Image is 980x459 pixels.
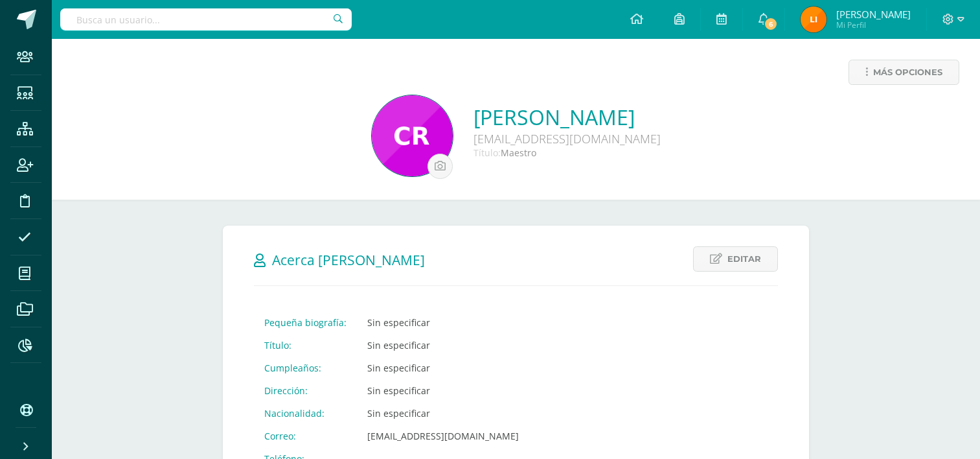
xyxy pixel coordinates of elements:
td: Correo: [254,425,357,447]
td: Sin especificar [357,379,529,402]
td: Dirección: [254,379,357,402]
a: Más opciones [849,60,959,85]
span: Más opciones [873,60,942,84]
div: [EMAIL_ADDRESS][DOMAIN_NAME] [473,131,661,147]
input: Busca un usuario... [60,8,352,30]
td: Sin especificar [357,357,529,379]
td: [EMAIL_ADDRESS][DOMAIN_NAME] [357,425,529,447]
td: Sin especificar [357,334,529,357]
a: Editar [693,246,778,272]
a: [PERSON_NAME] [473,103,661,131]
img: 6d49cac0c650a121922c607a8e89ed7e.png [372,95,453,176]
td: Cumpleaños: [254,357,357,379]
td: Título: [254,334,357,357]
span: 6 [764,17,778,31]
td: Sin especificar [357,311,529,334]
img: 2f9bf7627780f5c4287026a6f4e7cd36.png [801,6,826,32]
span: [PERSON_NAME] [836,8,911,21]
td: Pequeña biografía: [254,311,357,334]
span: Acerca [PERSON_NAME] [272,251,425,269]
span: Editar [727,247,761,271]
td: Nacionalidad: [254,402,357,425]
span: Mi Perfil [836,19,911,30]
td: Sin especificar [357,402,529,425]
span: Título: [473,147,501,159]
span: Maestro [501,147,536,159]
